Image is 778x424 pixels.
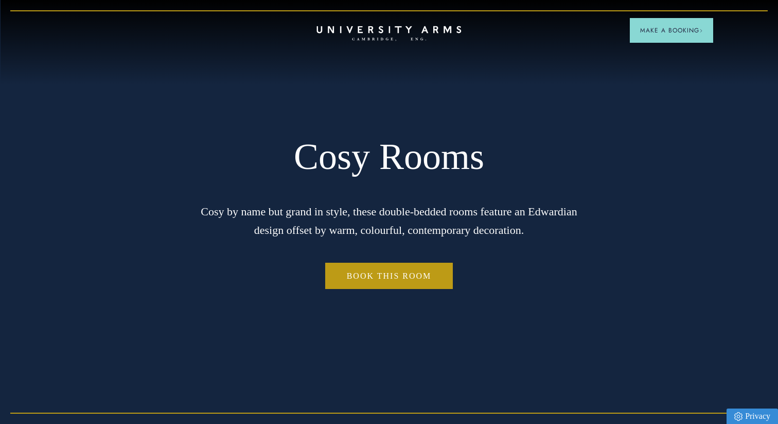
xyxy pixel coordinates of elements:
[699,29,703,32] img: Arrow icon
[734,412,742,421] img: Privacy
[314,26,464,42] a: Home
[194,135,583,179] h1: Cosy Rooms
[630,18,713,43] button: Make a BookingArrow icon
[194,202,583,239] p: Cosy by name but grand in style, these double-bedded rooms feature an Edwardian design offset by ...
[325,263,453,290] a: Book This Room
[727,409,778,424] a: Privacy
[640,26,703,35] span: Make a Booking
